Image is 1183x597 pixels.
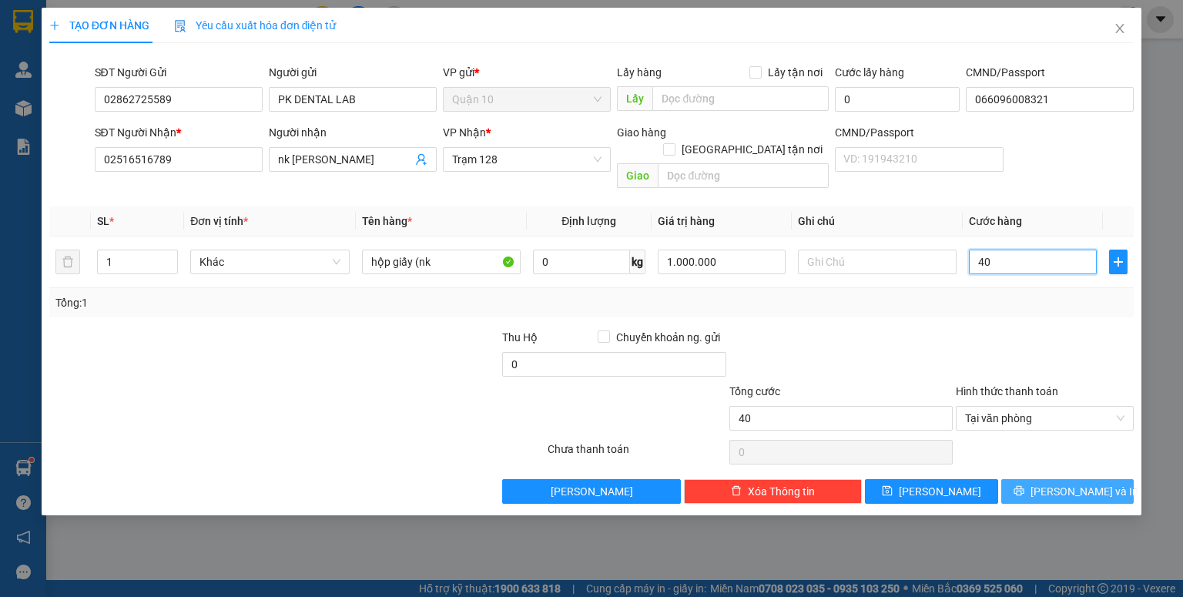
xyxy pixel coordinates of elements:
span: [GEOGRAPHIC_DATA] tận nơi [675,141,829,158]
span: Giao [617,163,658,188]
th: Ghi chú [792,206,963,236]
button: save[PERSON_NAME] [865,479,998,504]
span: kg [630,250,645,274]
span: Tổng cước [729,385,780,397]
div: SĐT Người Gửi [95,64,263,81]
input: VD: Bàn, Ghế [362,250,521,274]
span: Tên hàng [362,215,412,227]
label: Cước lấy hàng [835,66,904,79]
label: Hình thức thanh toán [956,385,1058,397]
div: SĐT Người Nhận [95,124,263,141]
button: printer[PERSON_NAME] và In [1001,479,1134,504]
button: Close [1098,8,1141,51]
input: Dọc đường [658,163,829,188]
input: Ghi Chú [798,250,957,274]
img: icon [174,20,186,32]
div: CMND/Passport [835,124,1003,141]
span: VP Nhận [443,126,486,139]
span: Giao hàng [617,126,666,139]
span: Lấy tận nơi [762,64,829,81]
div: CMND/Passport [966,64,1134,81]
span: Trạm 128 [452,148,602,171]
span: Quận 10 [452,88,602,111]
span: Lấy hàng [617,66,662,79]
span: [PERSON_NAME] và In [1031,483,1138,500]
span: Cước hàng [969,215,1022,227]
div: Chưa thanh toán [546,441,727,468]
span: SL [97,215,109,227]
span: TẠO ĐƠN HÀNG [49,19,149,32]
span: printer [1014,485,1024,498]
span: plus [49,20,60,31]
span: Xóa Thông tin [748,483,815,500]
input: Dọc đường [652,86,829,111]
span: save [882,485,893,498]
input: Cước lấy hàng [835,87,960,112]
input: 0 [658,250,786,274]
div: Người nhận [269,124,437,141]
span: Đơn vị tính [190,215,248,227]
span: delete [731,485,742,498]
span: [PERSON_NAME] [899,483,981,500]
button: delete [55,250,80,274]
span: user-add [415,153,427,166]
span: Thu Hộ [502,331,538,344]
span: Tại văn phòng [965,407,1124,430]
span: close [1114,22,1126,35]
span: Lấy [617,86,652,111]
span: Chuyển khoản ng. gửi [610,329,726,346]
button: deleteXóa Thông tin [684,479,862,504]
span: plus [1110,256,1127,268]
span: Định lượng [561,215,616,227]
button: [PERSON_NAME] [502,479,680,504]
span: Khác [199,250,340,273]
span: Giá trị hàng [658,215,715,227]
div: Người gửi [269,64,437,81]
span: Yêu cầu xuất hóa đơn điện tử [174,19,337,32]
div: Tổng: 1 [55,294,457,311]
span: [PERSON_NAME] [551,483,633,500]
button: plus [1109,250,1128,274]
div: VP gửi [443,64,611,81]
